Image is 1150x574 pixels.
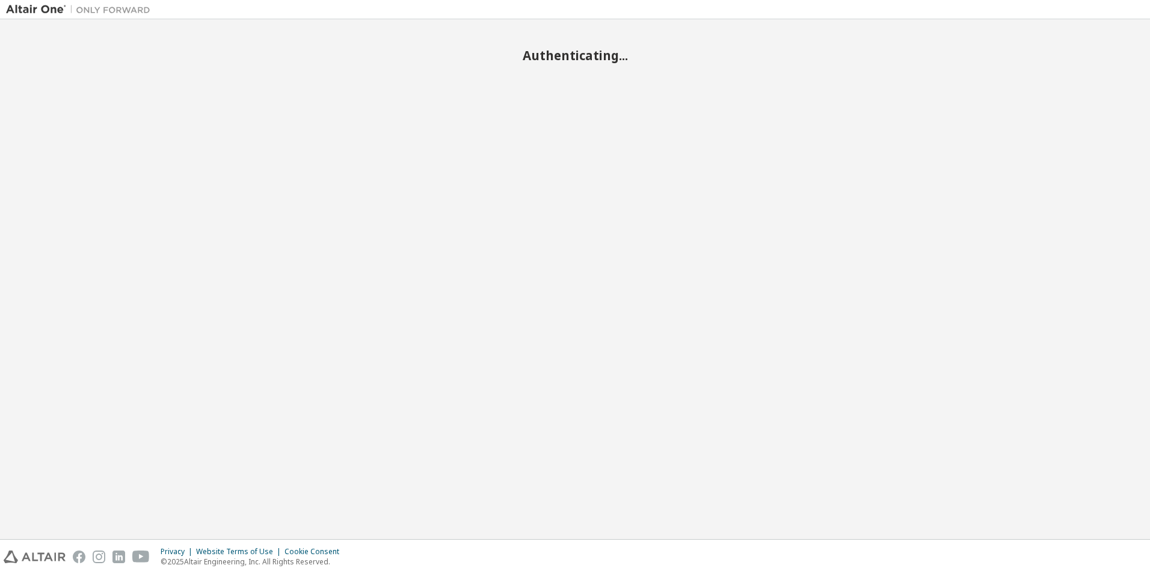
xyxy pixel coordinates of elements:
[284,547,346,557] div: Cookie Consent
[73,551,85,563] img: facebook.svg
[4,551,66,563] img: altair_logo.svg
[93,551,105,563] img: instagram.svg
[112,551,125,563] img: linkedin.svg
[6,4,156,16] img: Altair One
[132,551,150,563] img: youtube.svg
[6,48,1144,63] h2: Authenticating...
[161,557,346,567] p: © 2025 Altair Engineering, Inc. All Rights Reserved.
[161,547,196,557] div: Privacy
[196,547,284,557] div: Website Terms of Use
